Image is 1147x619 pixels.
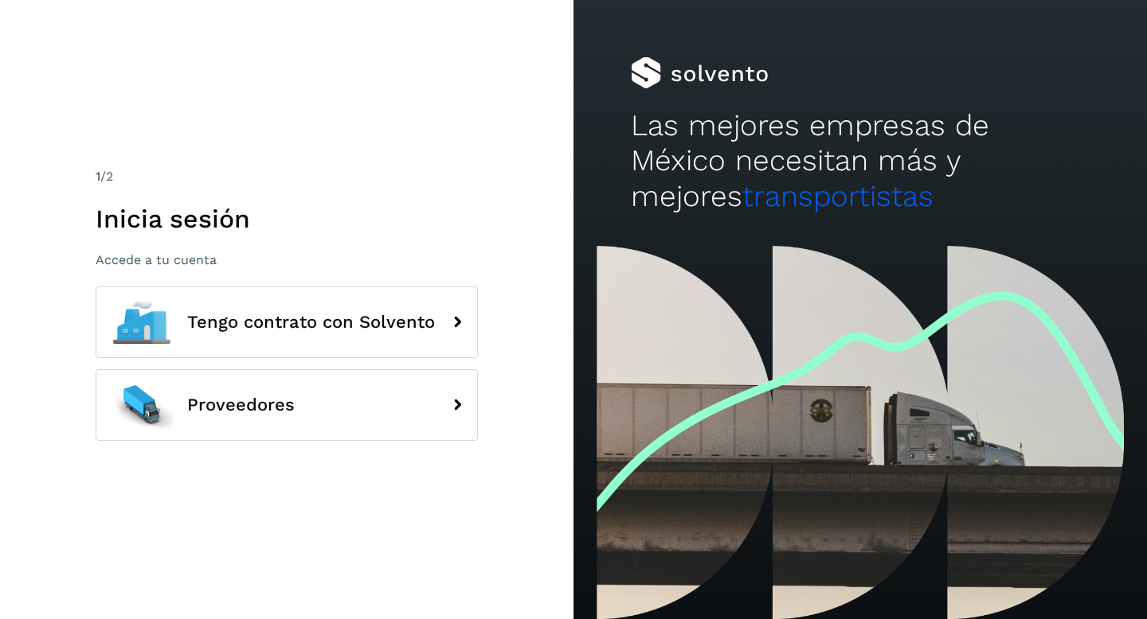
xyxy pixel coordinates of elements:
h2: Las mejores empresas de México necesitan más y mejores [631,108,1090,214]
span: transportistas [742,179,934,213]
span: Proveedores [187,395,295,415]
p: Accede a tu cuenta [96,252,478,267]
button: Tengo contrato con Solvento [96,286,478,358]
span: Tengo contrato con Solvento [187,313,435,332]
button: Proveedores [96,369,478,441]
span: 1 [96,169,100,184]
div: /2 [96,167,478,186]
h1: Inicia sesión [96,204,478,234]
